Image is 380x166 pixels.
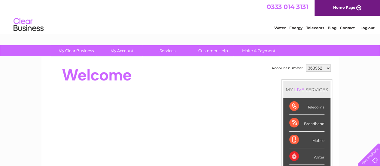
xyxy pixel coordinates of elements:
a: Log out [360,26,374,30]
a: My Clear Business [51,45,101,56]
a: Blog [328,26,336,30]
div: LIVE [293,87,306,92]
div: MY SERVICES [283,81,330,98]
div: Mobile [289,132,324,148]
a: My Account [97,45,147,56]
a: Services [143,45,192,56]
a: Customer Help [188,45,238,56]
td: Account number [270,63,304,73]
a: Water [274,26,286,30]
a: Telecoms [306,26,324,30]
a: 0333 014 3131 [267,3,308,11]
div: Clear Business is a trading name of Verastar Limited (registered in [GEOGRAPHIC_DATA] No. 3667643... [48,3,332,29]
div: Water [289,148,324,165]
a: Make A Payment [234,45,284,56]
img: logo.png [13,16,44,34]
div: Telecoms [289,98,324,115]
div: Broadband [289,115,324,131]
a: Contact [340,26,355,30]
a: Energy [289,26,302,30]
